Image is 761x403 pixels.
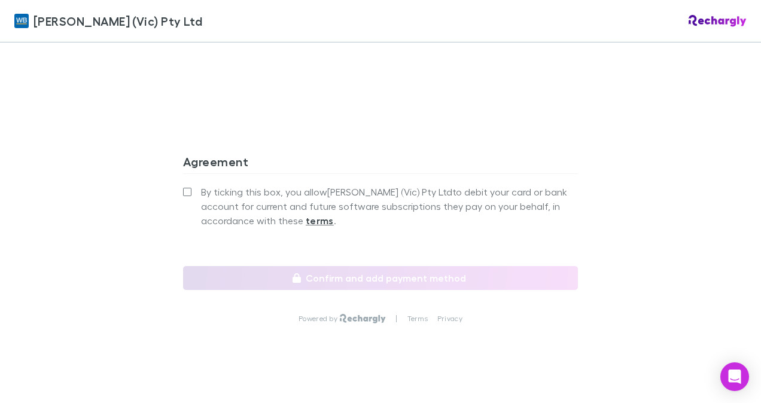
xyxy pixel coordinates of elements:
strong: terms [306,215,334,227]
img: William Buck (Vic) Pty Ltd's Logo [14,14,29,28]
a: Terms [407,314,428,323]
p: Powered by [299,314,340,323]
span: [PERSON_NAME] (Vic) Pty Ltd [34,12,202,30]
div: Open Intercom Messenger [720,362,749,391]
button: Confirm and add payment method [183,266,578,290]
span: By ticking this box, you allow [PERSON_NAME] (Vic) Pty Ltd to debit your card or bank account for... [201,185,578,228]
img: Rechargly Logo [340,314,386,323]
img: Rechargly Logo [689,15,747,27]
h3: Agreement [183,154,578,173]
p: | [395,314,397,323]
a: Privacy [437,314,462,323]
